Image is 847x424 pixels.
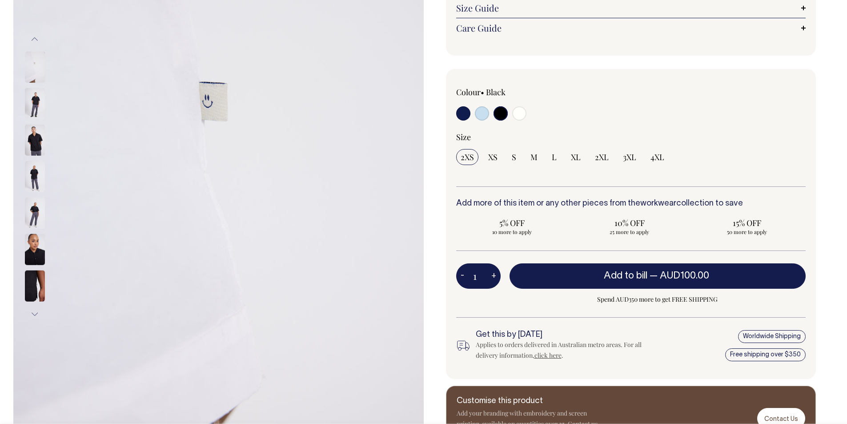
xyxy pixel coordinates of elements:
span: M [530,152,538,162]
button: + [487,267,501,285]
button: Add to bill —AUD100.00 [510,263,806,288]
span: • [481,87,484,97]
a: Care Guide [456,23,806,33]
div: Size [456,132,806,142]
span: 3XL [623,152,636,162]
input: 4XL [646,149,669,165]
img: black [25,234,45,265]
h6: Get this by [DATE] [476,331,647,339]
input: XS [484,149,502,165]
a: Size Guide [456,3,806,13]
span: AUD100.00 [660,271,709,280]
img: black [25,198,45,229]
input: 3XL [618,149,641,165]
img: black [25,125,45,156]
label: Black [486,87,506,97]
span: — [650,271,711,280]
span: L [552,152,557,162]
img: black [25,161,45,192]
img: black [25,88,45,119]
input: L [547,149,561,165]
span: Spend AUD350 more to get FREE SHIPPING [510,294,806,305]
span: 10% OFF [578,218,681,228]
span: Add to bill [604,271,647,280]
img: off-white [25,52,45,83]
input: M [526,149,542,165]
span: 2XS [461,152,474,162]
span: XS [488,152,498,162]
span: XL [571,152,581,162]
div: Colour [456,87,596,97]
span: 5% OFF [461,218,564,228]
span: 25 more to apply [578,228,681,235]
span: 2XL [595,152,609,162]
img: black [25,271,45,302]
div: Applies to orders delivered in Australian metro areas. For all delivery information, . [476,339,647,361]
span: 15% OFF [695,218,799,228]
button: - [456,267,469,285]
button: Next [28,304,41,324]
span: 10 more to apply [461,228,564,235]
input: 2XL [590,149,613,165]
input: 10% OFF 25 more to apply [574,215,686,238]
h6: Customise this product [457,397,599,406]
a: workwear [640,200,676,207]
input: XL [566,149,585,165]
h6: Add more of this item or any other pieces from the collection to save [456,199,806,208]
span: S [512,152,516,162]
span: 50 more to apply [695,228,799,235]
input: 2XS [456,149,478,165]
input: 15% OFF 50 more to apply [691,215,803,238]
input: S [507,149,521,165]
a: click here [534,351,562,359]
input: 5% OFF 10 more to apply [456,215,568,238]
span: 4XL [650,152,664,162]
button: Previous [28,29,41,49]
